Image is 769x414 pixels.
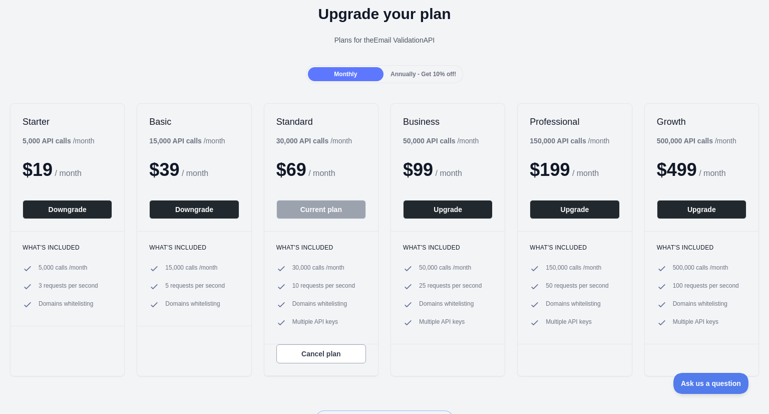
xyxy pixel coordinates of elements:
button: Upgrade [530,200,619,219]
button: Upgrade [657,200,746,219]
span: $ 199 [530,159,570,180]
span: $ 499 [657,159,697,180]
span: $ 99 [403,159,433,180]
span: / month [572,169,599,177]
button: Current plan [276,200,366,219]
span: / month [436,169,462,177]
span: $ 69 [276,159,306,180]
iframe: Toggle Customer Support [673,373,749,394]
span: / month [308,169,335,177]
button: Upgrade [403,200,493,219]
